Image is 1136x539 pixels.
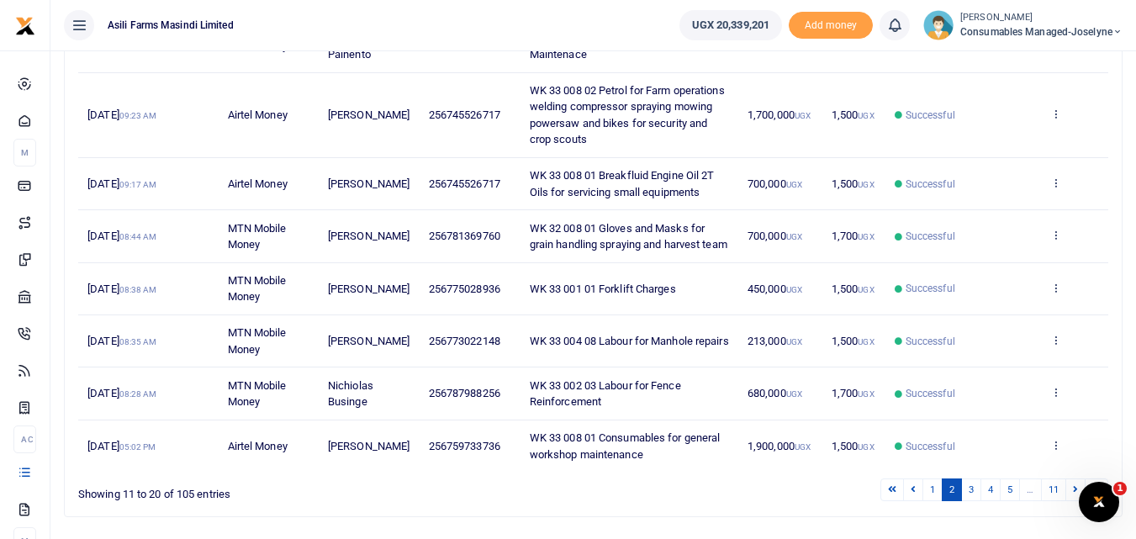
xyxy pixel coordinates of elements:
[228,177,288,190] span: Airtel Money
[228,379,287,409] span: MTN Mobile Money
[228,108,288,121] span: Airtel Money
[980,478,1001,501] a: 4
[858,442,874,452] small: UGX
[906,334,955,349] span: Successful
[87,440,156,452] span: [DATE]
[923,10,1123,40] a: profile-user [PERSON_NAME] Consumables managed-Joselyne
[789,18,873,30] a: Add money
[87,335,156,347] span: [DATE]
[858,337,874,346] small: UGX
[795,442,811,452] small: UGX
[15,18,35,31] a: logo-small logo-large logo-large
[429,230,500,242] span: 256781369760
[748,335,802,347] span: 213,000
[429,387,500,399] span: 256787988256
[858,285,874,294] small: UGX
[673,10,789,40] li: Wallet ballance
[78,477,500,503] div: Showing 11 to 20 of 105 entries
[87,283,156,295] span: [DATE]
[328,440,409,452] span: [PERSON_NAME]
[15,16,35,36] img: logo-small
[832,177,874,190] span: 1,500
[328,108,409,121] span: [PERSON_NAME]
[328,230,409,242] span: [PERSON_NAME]
[832,387,874,399] span: 1,700
[832,283,874,295] span: 1,500
[328,335,409,347] span: [PERSON_NAME]
[13,425,36,453] li: Ac
[832,440,874,452] span: 1,500
[429,335,500,347] span: 256773022148
[906,386,955,401] span: Successful
[228,326,287,356] span: MTN Mobile Money
[328,283,409,295] span: [PERSON_NAME]
[119,285,157,294] small: 08:38 AM
[119,442,156,452] small: 05:02 PM
[119,337,157,346] small: 08:35 AM
[530,222,727,251] span: WK 32 008 01 Gloves and Masks for grain handling spraying and harvest team
[786,285,802,294] small: UGX
[748,177,802,190] span: 700,000
[858,111,874,120] small: UGX
[87,108,156,121] span: [DATE]
[906,281,955,296] span: Successful
[748,108,811,121] span: 1,700,000
[786,389,802,399] small: UGX
[748,387,802,399] span: 680,000
[858,180,874,189] small: UGX
[906,108,955,123] span: Successful
[795,111,811,120] small: UGX
[530,169,715,198] span: WK 33 008 01 Breakfluid Engine Oil 2T Oils for servicing small equipments
[748,440,811,452] span: 1,900,000
[530,283,676,295] span: WK 33 001 01 Forklift Charges
[429,283,500,295] span: 256775028936
[119,389,157,399] small: 08:28 AM
[87,177,156,190] span: [DATE]
[328,177,409,190] span: [PERSON_NAME]
[119,232,157,241] small: 08:44 AM
[228,222,287,251] span: MTN Mobile Money
[429,440,500,452] span: 256759733736
[960,11,1123,25] small: [PERSON_NAME]
[906,229,955,244] span: Successful
[832,108,874,121] span: 1,500
[13,139,36,166] li: M
[328,31,377,61] span: Sekabogo Painento
[922,478,943,501] a: 1
[923,10,954,40] img: profile-user
[789,12,873,40] span: Add money
[832,335,874,347] span: 1,500
[1113,482,1127,495] span: 1
[429,177,500,190] span: 256745526717
[87,387,156,399] span: [DATE]
[786,180,802,189] small: UGX
[1000,478,1020,501] a: 5
[748,283,802,295] span: 450,000
[906,177,955,192] span: Successful
[530,431,721,461] span: WK 33 008 01 Consumables for general workshop maintenance
[1079,482,1119,522] iframe: Intercom live chat
[87,230,156,242] span: [DATE]
[328,379,373,409] span: Nichiolas Businge
[101,18,240,33] span: Asili Farms Masindi Limited
[748,230,802,242] span: 700,000
[119,180,157,189] small: 09:17 AM
[1041,478,1066,501] a: 11
[530,31,727,61] span: WK 33 001 04 Hydraulic pipes for Planter Maintenace
[679,10,782,40] a: UGX 20,339,201
[789,12,873,40] li: Toup your wallet
[530,335,729,347] span: WK 33 004 08 Labour for Manhole repairs
[228,440,288,452] span: Airtel Money
[858,389,874,399] small: UGX
[530,84,725,146] span: WK 33 008 02 Petrol for Farm operations welding compressor spraying mowing powersaw and bikes for...
[119,111,157,120] small: 09:23 AM
[832,230,874,242] span: 1,700
[786,337,802,346] small: UGX
[429,108,500,121] span: 256745526717
[942,478,962,501] a: 2
[530,379,681,409] span: WK 33 002 03 Labour for Fence Reinforcement
[692,17,769,34] span: UGX 20,339,201
[906,439,955,454] span: Successful
[961,478,981,501] a: 3
[786,232,802,241] small: UGX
